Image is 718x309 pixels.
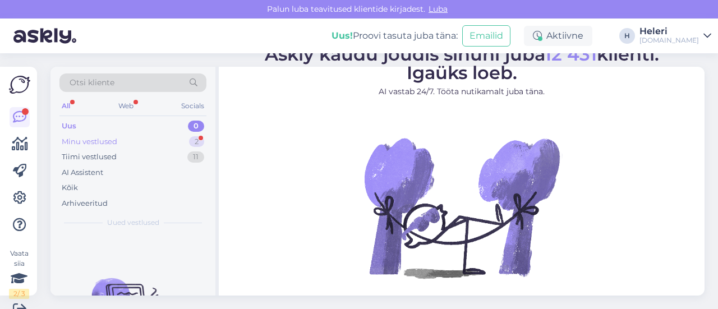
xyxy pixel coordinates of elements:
[265,43,659,84] span: Askly kaudu jõudis sinuni juba klienti. Igaüks loeb.
[462,25,510,47] button: Emailid
[639,27,711,45] a: Heleri[DOMAIN_NAME]
[425,4,451,14] span: Luba
[62,198,108,209] div: Arhiveeritud
[619,28,635,44] div: H
[332,30,353,41] b: Uus!
[62,167,103,178] div: AI Assistent
[62,182,78,193] div: Kõik
[62,136,117,147] div: Minu vestlused
[332,29,458,43] div: Proovi tasuta juba täna:
[116,99,136,113] div: Web
[107,218,159,228] span: Uued vestlused
[179,99,206,113] div: Socials
[188,121,204,132] div: 0
[9,289,29,299] div: 2 / 3
[189,136,204,147] div: 2
[9,248,29,299] div: Vaata siia
[9,76,30,94] img: Askly Logo
[265,86,659,98] p: AI vastab 24/7. Tööta nutikamalt juba täna.
[62,121,76,132] div: Uus
[361,107,563,308] img: No Chat active
[639,36,699,45] div: [DOMAIN_NAME]
[639,27,699,36] div: Heleri
[187,151,204,163] div: 11
[524,26,592,46] div: Aktiivne
[70,77,114,89] span: Otsi kliente
[59,99,72,113] div: All
[545,43,597,65] span: 12 431
[62,151,117,163] div: Tiimi vestlused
